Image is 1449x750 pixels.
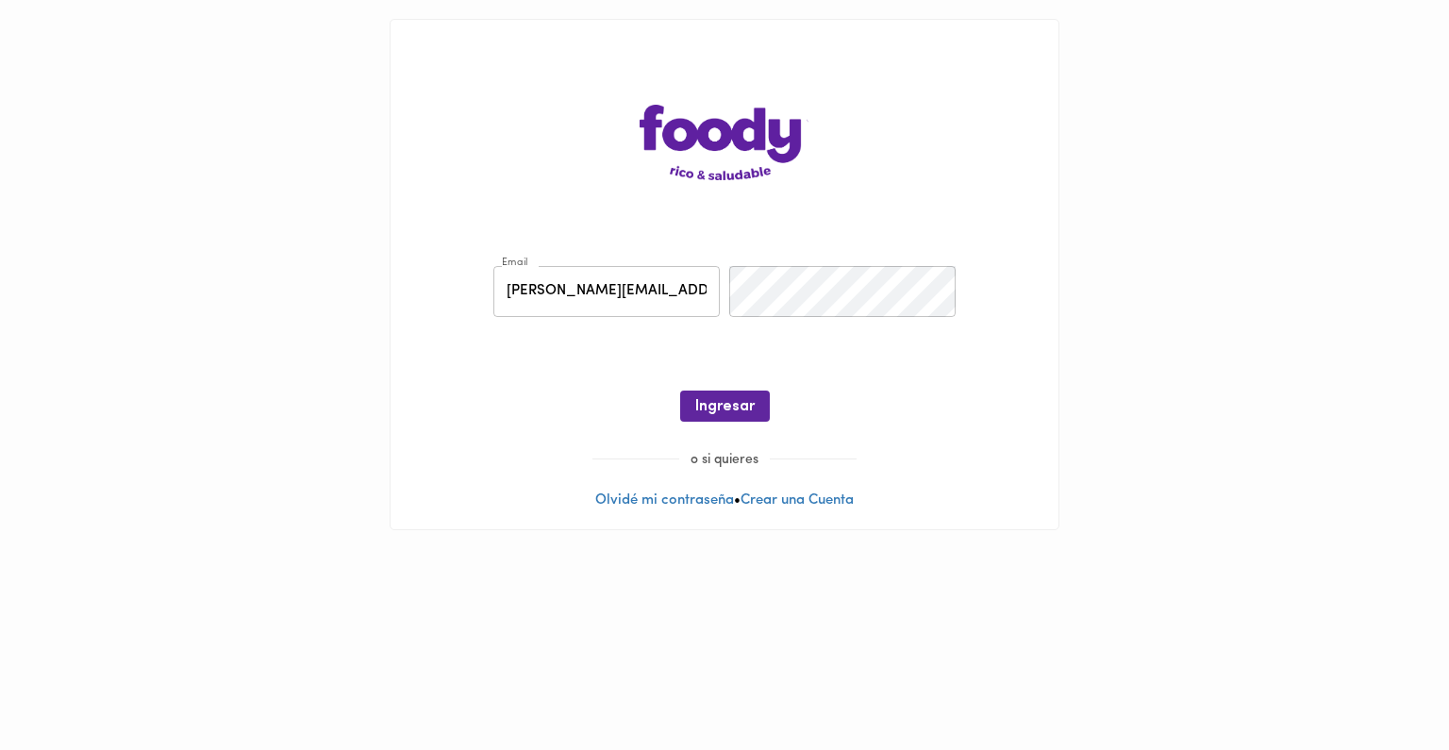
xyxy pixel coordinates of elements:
button: Ingresar [680,391,770,422]
iframe: Messagebird Livechat Widget [1340,641,1430,731]
span: o si quieres [679,453,770,467]
input: pepitoperez@gmail.com [493,266,720,318]
span: Ingresar [695,398,755,416]
img: logo-main-page.png [640,105,809,180]
a: Olvidé mi contraseña [595,493,734,508]
div: • [391,20,1058,529]
a: Crear una Cuenta [741,493,854,508]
